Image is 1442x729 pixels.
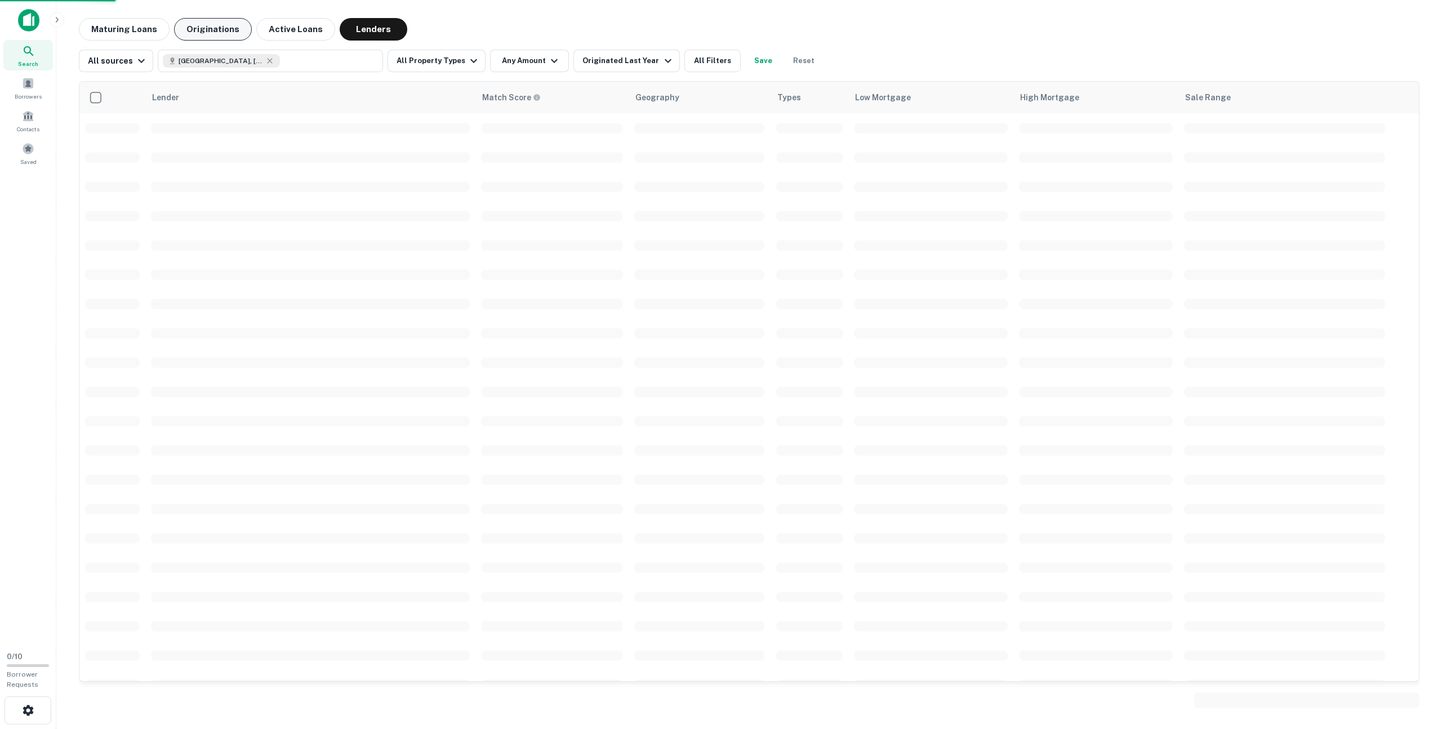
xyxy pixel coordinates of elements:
[20,157,37,166] span: Saved
[848,82,1013,113] th: Low Mortgage
[18,59,38,68] span: Search
[79,18,170,41] button: Maturing Loans
[777,91,801,104] div: Types
[1178,82,1391,113] th: Sale Range
[1020,91,1079,104] div: High Mortgage
[635,91,679,104] div: Geography
[18,9,39,32] img: capitalize-icon.png
[79,50,153,72] button: All sources
[1386,639,1442,693] iframe: Chat Widget
[786,50,822,72] button: Reset
[17,125,39,134] span: Contacts
[1185,91,1231,104] div: Sale Range
[3,138,53,168] a: Saved
[256,18,335,41] button: Active Loans
[15,92,42,101] span: Borrowers
[1013,82,1178,113] th: High Mortgage
[482,91,538,104] h6: Match Score
[684,50,741,72] button: All Filters
[3,40,53,70] a: Search
[174,18,252,41] button: Originations
[158,50,383,72] button: [GEOGRAPHIC_DATA], [GEOGRAPHIC_DATA], [GEOGRAPHIC_DATA]
[490,50,569,72] button: Any Amount
[7,670,38,688] span: Borrower Requests
[388,50,486,72] button: All Property Types
[582,54,674,68] div: Originated Last Year
[855,91,911,104] div: Low Mortgage
[3,105,53,136] a: Contacts
[482,91,541,104] div: Capitalize uses an advanced AI algorithm to match your search with the best lender. The match sco...
[152,91,179,104] div: Lender
[3,73,53,103] a: Borrowers
[340,18,407,41] button: Lenders
[88,54,148,68] div: All sources
[771,82,848,113] th: Types
[629,82,770,113] th: Geography
[475,82,629,113] th: Capitalize uses an advanced AI algorithm to match your search with the best lender. The match sco...
[745,50,781,72] button: Save your search to get updates of matches that match your search criteria.
[145,82,475,113] th: Lender
[7,652,23,661] span: 0 / 10
[573,50,679,72] button: Originated Last Year
[179,56,263,66] span: [GEOGRAPHIC_DATA], [GEOGRAPHIC_DATA], [GEOGRAPHIC_DATA]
